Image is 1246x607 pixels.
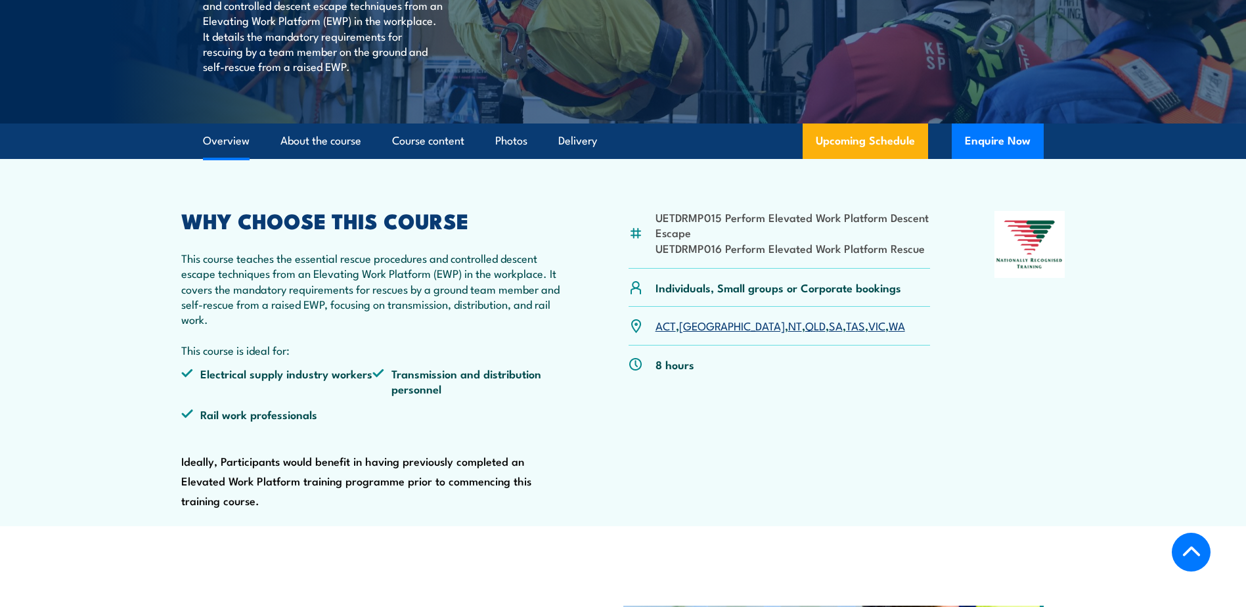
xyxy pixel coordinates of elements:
button: Enquire Now [952,124,1044,159]
img: Nationally Recognised Training logo. [994,211,1065,278]
a: Photos [495,124,527,158]
a: Overview [203,124,250,158]
p: Individuals, Small groups or Corporate bookings [656,280,901,295]
a: Course content [392,124,464,158]
a: Delivery [558,124,597,158]
a: ACT [656,317,676,333]
li: Electrical supply industry workers [181,366,373,397]
a: QLD [805,317,826,333]
li: Rail work professionals [181,407,373,422]
a: WA [889,317,905,333]
p: This course teaches the essential rescue procedures and controlled descent escape techniques from... [181,250,565,358]
a: [GEOGRAPHIC_DATA] [679,317,785,333]
a: About the course [280,124,361,158]
p: , , , , , , , [656,318,905,333]
a: TAS [846,317,865,333]
a: Upcoming Schedule [803,124,928,159]
li: Transmission and distribution personnel [372,366,564,397]
li: UETDRMP016 Perform Elevated Work Platform Rescue [656,240,931,256]
a: NT [788,317,802,333]
p: 8 hours [656,357,694,372]
h2: WHY CHOOSE THIS COURSE [181,211,565,229]
div: Ideally, Participants would benefit in having previously completed an Elevated Work Platform trai... [181,211,565,510]
li: UETDRMP015 Perform Elevated Work Platform Descent Escape [656,210,931,240]
a: VIC [868,317,885,333]
a: SA [829,317,843,333]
